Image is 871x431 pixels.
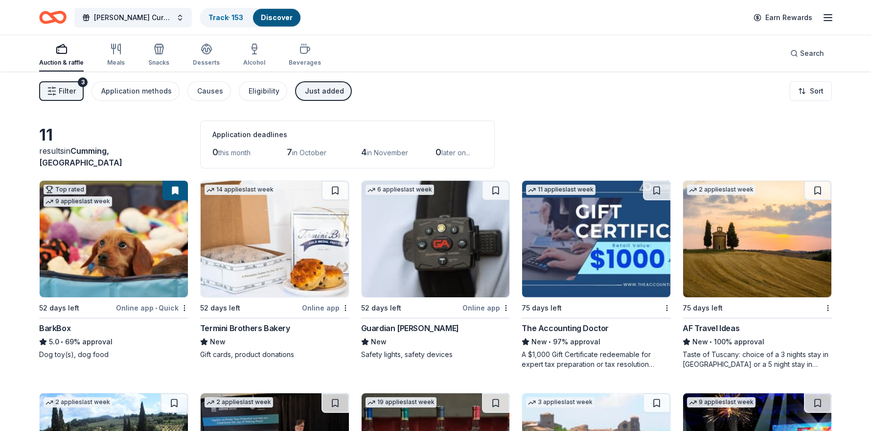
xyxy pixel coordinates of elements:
[200,180,349,359] a: Image for Termini Brothers Bakery14 applieslast week52 days leftOnline appTermini Brothers Bakery...
[549,338,551,346] span: •
[526,397,595,407] div: 3 applies last week
[200,8,301,27] button: Track· 153Discover
[243,59,265,67] div: Alcohol
[39,336,188,348] div: 69% approval
[39,145,188,168] div: results
[526,185,596,195] div: 11 applies last week
[155,304,157,312] span: •
[692,336,708,348] span: New
[366,397,436,407] div: 19 applies last week
[78,77,88,87] div: 3
[92,81,180,101] button: Application methods
[39,39,84,72] button: Auction & raffle
[531,336,547,348] span: New
[361,302,401,314] div: 52 days left
[200,302,240,314] div: 52 days left
[435,147,441,157] span: 0
[44,397,112,407] div: 2 applies last week
[366,185,434,195] div: 6 applies last week
[687,185,756,195] div: 2 applies last week
[107,59,125,67] div: Meals
[212,129,482,141] div: Application deadlines
[287,147,292,157] span: 7
[39,146,122,168] span: in
[200,322,290,334] div: Termini Brothers Bakery
[462,302,510,314] div: Online app
[522,336,671,348] div: 97% approval
[200,350,349,359] div: Gift cards, product donations
[39,81,84,101] button: Filter3
[522,180,671,369] a: Image for The Accounting Doctor11 applieslast week75 days leftThe Accounting DoctorNew•97% approv...
[116,302,188,314] div: Online app Quick
[361,322,459,334] div: Guardian [PERSON_NAME]
[205,185,275,195] div: 14 applies last week
[59,85,76,97] span: Filter
[748,9,818,26] a: Earn Rewards
[39,6,67,29] a: Home
[39,350,188,359] div: Dog toy(s), dog food
[289,59,321,67] div: Beverages
[39,59,84,67] div: Auction & raffle
[683,350,832,369] div: Taste of Tuscany: choice of a 3 nights stay in [GEOGRAPHIC_DATA] or a 5 night stay in [GEOGRAPHIC...
[522,322,609,334] div: The Accounting Doctor
[683,302,723,314] div: 75 days left
[197,85,223,97] div: Causes
[522,181,670,297] img: Image for The Accounting Doctor
[371,336,387,348] span: New
[44,196,112,207] div: 9 applies last week
[362,181,510,297] img: Image for Guardian Angel Device
[218,148,251,157] span: this month
[212,147,218,157] span: 0
[683,181,831,297] img: Image for AF Travel Ideas
[210,336,226,348] span: New
[361,147,367,157] span: 4
[522,350,671,369] div: A $1,000 Gift Certificate redeemable for expert tax preparation or tax resolution services—recipi...
[39,322,70,334] div: BarkBox
[148,59,169,67] div: Snacks
[208,13,243,22] a: Track· 153
[101,85,172,97] div: Application methods
[800,48,824,59] span: Search
[193,59,220,67] div: Desserts
[39,146,122,168] span: Cumming, [GEOGRAPHIC_DATA]
[39,180,188,359] a: Image for BarkBoxTop rated9 applieslast week52 days leftOnline app•QuickBarkBox5.0•69% approvalDo...
[94,12,172,24] span: [PERSON_NAME] Cure Golf Tournament
[302,302,349,314] div: Online app
[40,181,188,297] img: Image for BarkBox
[782,44,832,63] button: Search
[292,148,326,157] span: in October
[187,81,231,101] button: Causes
[295,81,352,101] button: Just added
[289,39,321,72] button: Beverages
[193,39,220,72] button: Desserts
[49,336,59,348] span: 5.0
[261,13,293,22] a: Discover
[687,397,756,407] div: 9 applies last week
[201,181,349,297] img: Image for Termini Brothers Bakery
[74,8,192,27] button: [PERSON_NAME] Cure Golf Tournament
[790,81,832,101] button: Sort
[683,322,739,334] div: AF Travel Ideas
[39,302,79,314] div: 52 days left
[243,39,265,72] button: Alcohol
[305,85,344,97] div: Just added
[710,338,712,346] span: •
[205,397,273,407] div: 2 applies last week
[148,39,169,72] button: Snacks
[683,180,832,369] a: Image for AF Travel Ideas2 applieslast week75 days leftAF Travel IdeasNew•100% approvalTaste of T...
[361,350,510,359] div: Safety lights, safety devices
[367,148,408,157] span: in November
[361,180,510,359] a: Image for Guardian Angel Device6 applieslast week52 days leftOnline appGuardian [PERSON_NAME]NewS...
[810,85,824,97] span: Sort
[44,185,86,194] div: Top rated
[239,81,287,101] button: Eligibility
[522,302,562,314] div: 75 days left
[441,148,470,157] span: later on...
[683,336,832,348] div: 100% approval
[61,338,63,346] span: •
[249,85,279,97] div: Eligibility
[107,39,125,72] button: Meals
[39,125,188,145] div: 11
